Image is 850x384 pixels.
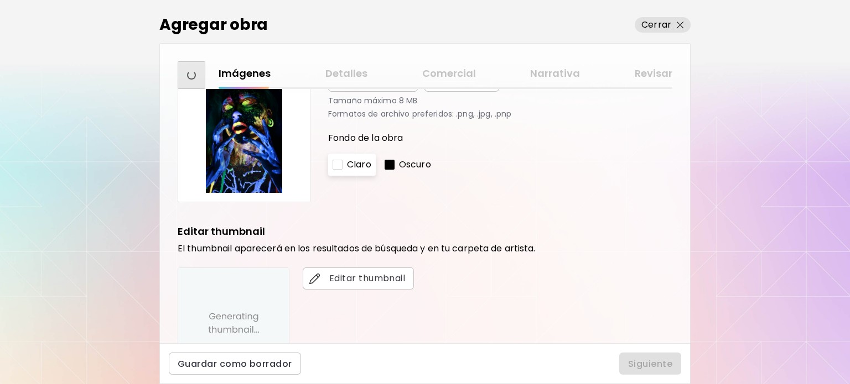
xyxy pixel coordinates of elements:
[309,273,320,284] img: edit
[399,158,431,171] p: Oscuro
[328,109,672,118] p: Formatos de archivo preferidos: .png, .jpg, .pnp
[328,131,672,145] p: Fondo de la obra
[347,158,371,171] p: Claro
[312,272,405,285] span: Editar thumbnail
[169,353,301,375] button: Guardar como borrador
[178,243,672,254] h6: El thumbnail aparecerá en los resultados de búsqueda y en tu carpeta de artista.
[178,224,265,239] h5: Editar thumbnail
[178,358,292,370] span: Guardar como borrador
[328,96,672,105] p: Tamaño máximo 8 MB
[303,267,414,290] button: editEditar thumbnail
